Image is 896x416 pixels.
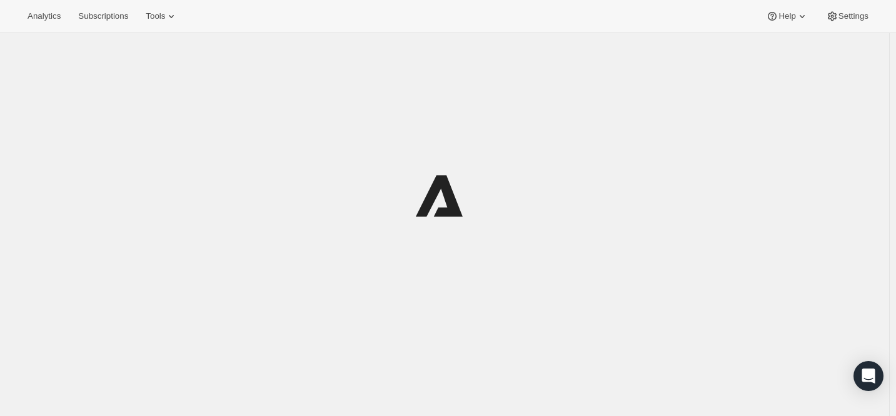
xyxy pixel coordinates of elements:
span: Analytics [28,11,61,21]
button: Subscriptions [71,7,136,25]
button: Tools [138,7,185,25]
button: Settings [818,7,876,25]
span: Help [778,11,795,21]
span: Tools [146,11,165,21]
button: Help [758,7,815,25]
div: Open Intercom Messenger [853,361,883,391]
span: Settings [838,11,868,21]
span: Subscriptions [78,11,128,21]
button: Analytics [20,7,68,25]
